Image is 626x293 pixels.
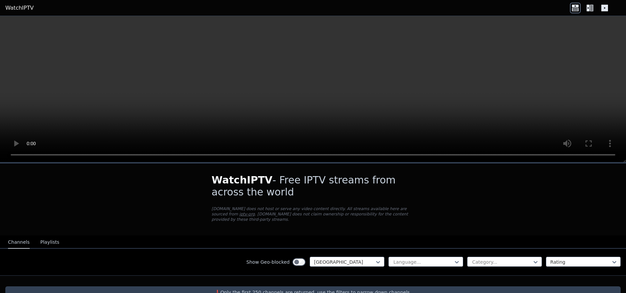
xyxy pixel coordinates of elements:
[212,174,414,198] h1: - Free IPTV streams from across the world
[212,206,414,222] p: [DOMAIN_NAME] does not host or serve any video content directly. All streams available here are s...
[246,259,290,265] label: Show Geo-blocked
[40,236,59,249] button: Playlists
[8,236,30,249] button: Channels
[212,174,273,186] span: WatchIPTV
[239,212,255,216] a: iptv-org
[5,4,34,12] a: WatchIPTV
